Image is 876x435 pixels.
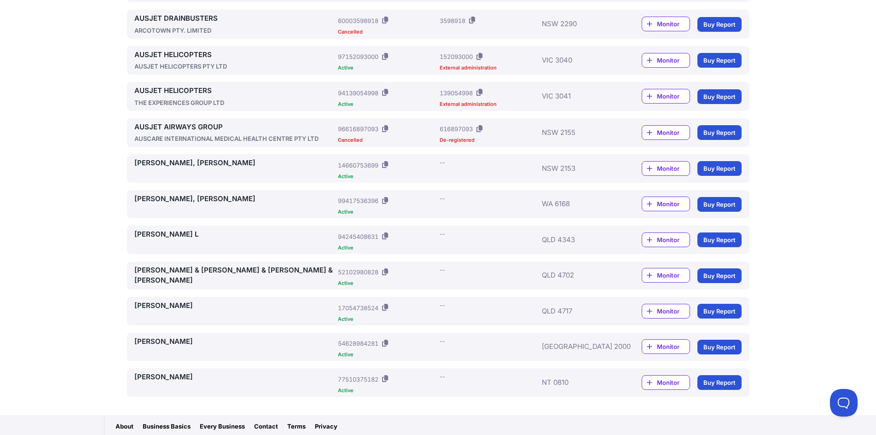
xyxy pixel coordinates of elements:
[642,268,690,283] a: Monitor
[657,19,690,29] span: Monitor
[657,56,690,65] span: Monitor
[338,352,436,357] div: Active
[134,62,335,71] div: AUSJET HELICOPTERS PTY LTD
[440,102,538,107] div: External administration
[657,307,690,316] span: Monitor
[134,98,335,107] div: THE EXPERIENCES GROUP LTD
[697,125,742,140] a: Buy Report
[338,29,436,35] div: Cancelled
[338,245,436,250] div: Active
[657,128,690,137] span: Monitor
[697,53,742,68] a: Buy Report
[642,232,690,247] a: Monitor
[657,199,690,209] span: Monitor
[134,26,335,35] div: ARCOTOWN PTY. LIMITED
[116,422,133,431] a: About
[642,17,690,31] a: Monitor
[338,88,378,98] div: 94139054998
[697,89,742,104] a: Buy Report
[657,342,690,351] span: Monitor
[542,265,615,286] div: QLD 4702
[134,158,335,168] a: [PERSON_NAME], [PERSON_NAME]
[338,102,436,107] div: Active
[134,122,335,133] a: AUSJET AIRWAYS GROUP
[542,372,615,393] div: NT 0810
[338,16,378,25] div: 60003598918
[440,229,445,238] div: --
[697,340,742,354] a: Buy Report
[338,339,378,348] div: 54628984281
[254,422,278,431] a: Contact
[440,301,445,310] div: --
[200,422,245,431] a: Every Business
[440,336,445,346] div: --
[642,375,690,390] a: Monitor
[697,304,742,319] a: Buy Report
[697,232,742,247] a: Buy Report
[134,265,335,286] a: [PERSON_NAME] & [PERSON_NAME] & [PERSON_NAME] & [PERSON_NAME]
[338,317,436,322] div: Active
[440,265,445,274] div: --
[134,229,335,240] a: [PERSON_NAME] L
[542,229,615,250] div: QLD 4343
[697,197,742,212] a: Buy Report
[287,422,306,431] a: Terms
[134,336,335,347] a: [PERSON_NAME]
[338,388,436,393] div: Active
[134,194,335,204] a: [PERSON_NAME], [PERSON_NAME]
[440,138,538,143] div: De-registered
[697,268,742,283] a: Buy Report
[440,124,473,133] div: 616897093
[642,53,690,68] a: Monitor
[338,281,436,286] div: Active
[134,301,335,311] a: [PERSON_NAME]
[642,339,690,354] a: Monitor
[338,196,378,205] div: 99417536396
[542,13,615,35] div: NSW 2290
[542,301,615,322] div: QLD 4717
[338,52,378,61] div: 97152093000
[338,375,378,384] div: 77510375182
[338,65,436,70] div: Active
[642,161,690,176] a: Monitor
[440,372,445,381] div: --
[657,92,690,101] span: Monitor
[542,50,615,71] div: VIC 3040
[830,389,858,417] iframe: Toggle Customer Support
[440,194,445,203] div: --
[134,50,335,60] a: AUSJET HELICOPTERS
[642,197,690,211] a: Monitor
[657,164,690,173] span: Monitor
[315,422,337,431] a: Privacy
[542,336,615,358] div: [GEOGRAPHIC_DATA] 2000
[642,125,690,140] a: Monitor
[697,17,742,32] a: Buy Report
[440,16,465,25] div: 3598918
[542,122,615,144] div: NSW 2155
[143,422,191,431] a: Business Basics
[338,267,378,277] div: 52102980828
[440,88,473,98] div: 139054998
[338,174,436,179] div: Active
[657,378,690,387] span: Monitor
[440,65,538,70] div: External administration
[657,235,690,244] span: Monitor
[338,161,378,170] div: 14660753699
[542,86,615,107] div: VIC 3041
[134,134,335,143] div: AUSCARE INTERNATIONAL MEDICAL HEALTH CENTRE PTY LTD
[440,158,445,167] div: --
[338,303,378,313] div: 17054738524
[134,86,335,96] a: AUSJET HELICOPTERS
[134,372,335,383] a: [PERSON_NAME]
[134,13,335,24] a: AUSJET DRAINBUSTERS
[440,52,473,61] div: 152093000
[697,161,742,176] a: Buy Report
[642,89,690,104] a: Monitor
[338,232,378,241] div: 94245408631
[542,194,615,215] div: WA 6168
[338,138,436,143] div: Cancelled
[338,209,436,215] div: Active
[697,375,742,390] a: Buy Report
[542,158,615,179] div: NSW 2153
[338,124,378,133] div: 96616897093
